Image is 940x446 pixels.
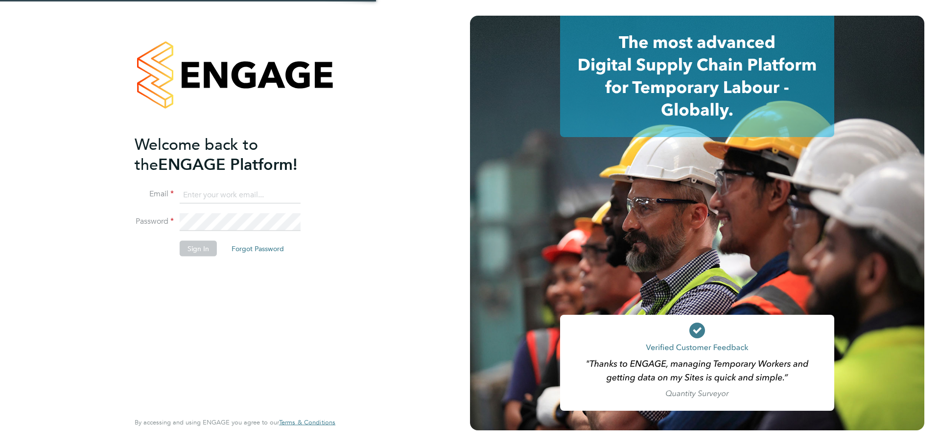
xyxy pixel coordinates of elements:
a: Terms & Conditions [279,419,335,426]
label: Email [135,189,174,199]
h2: ENGAGE Platform! [135,134,326,174]
span: Terms & Conditions [279,418,335,426]
span: Welcome back to the [135,135,258,174]
button: Sign In [180,241,217,257]
input: Enter your work email... [180,186,301,204]
label: Password [135,216,174,227]
span: By accessing and using ENGAGE you agree to our [135,418,335,426]
button: Forgot Password [224,241,292,257]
